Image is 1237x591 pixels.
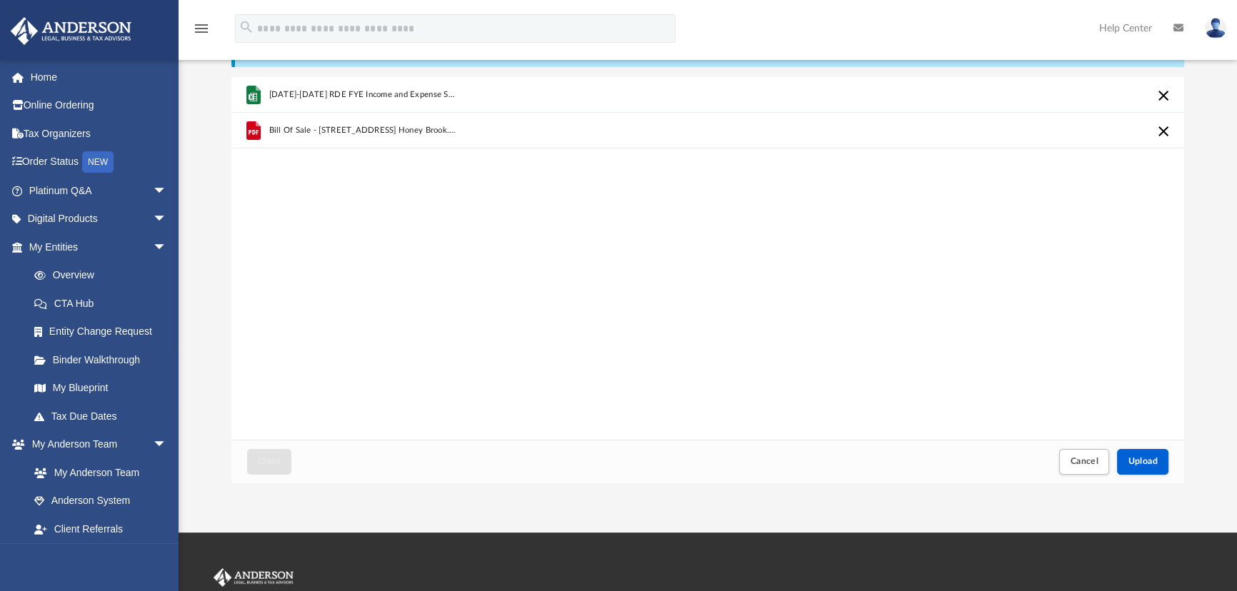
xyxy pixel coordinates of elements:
span: arrow_drop_down [153,205,181,234]
span: arrow_drop_down [153,233,181,262]
span: [DATE]-[DATE] RDE FYE Income and Expense Summary FINAL.xlsx [269,90,457,99]
a: Binder Walkthrough [20,345,189,374]
a: My Documentsarrow_drop_down [10,543,181,572]
div: grid [231,77,1184,440]
a: My Blueprint [20,374,181,403]
button: Cancel this upload [1155,87,1172,104]
a: Order StatusNEW [10,148,189,177]
span: Bill Of Sale - [STREET_ADDRESS] Honey Brook.pdf [269,126,457,135]
button: Cancel this upload [1155,123,1172,140]
a: Tax Organizers [10,119,189,148]
a: Platinum Q&Aarrow_drop_down [10,176,189,205]
a: Client Referrals [20,515,181,543]
span: arrow_drop_down [153,430,181,460]
span: arrow_drop_down [153,176,181,206]
a: My Entitiesarrow_drop_down [10,233,189,261]
span: arrow_drop_down [153,543,181,572]
span: Cancel [1070,457,1098,465]
i: search [239,19,254,35]
a: My Anderson Teamarrow_drop_down [10,430,181,459]
button: Close [247,449,291,474]
a: Overview [20,261,189,290]
i: menu [193,20,210,37]
a: Home [10,63,189,91]
a: Entity Change Request [20,318,189,346]
a: Online Ordering [10,91,189,120]
div: Upload [231,77,1184,483]
img: Anderson Advisors Platinum Portal [6,17,136,45]
a: Tax Due Dates [20,402,189,430]
div: NEW [82,151,114,173]
img: User Pic [1205,18,1226,39]
a: CTA Hub [20,289,189,318]
button: Upload [1117,449,1168,474]
a: Digital Productsarrow_drop_down [10,205,189,233]
img: Anderson Advisors Platinum Portal [211,568,296,587]
a: My Anderson Team [20,458,174,487]
a: menu [193,27,210,37]
a: Anderson System [20,487,181,515]
span: Close [258,457,281,465]
span: Upload [1128,457,1158,465]
button: Cancel [1059,449,1109,474]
